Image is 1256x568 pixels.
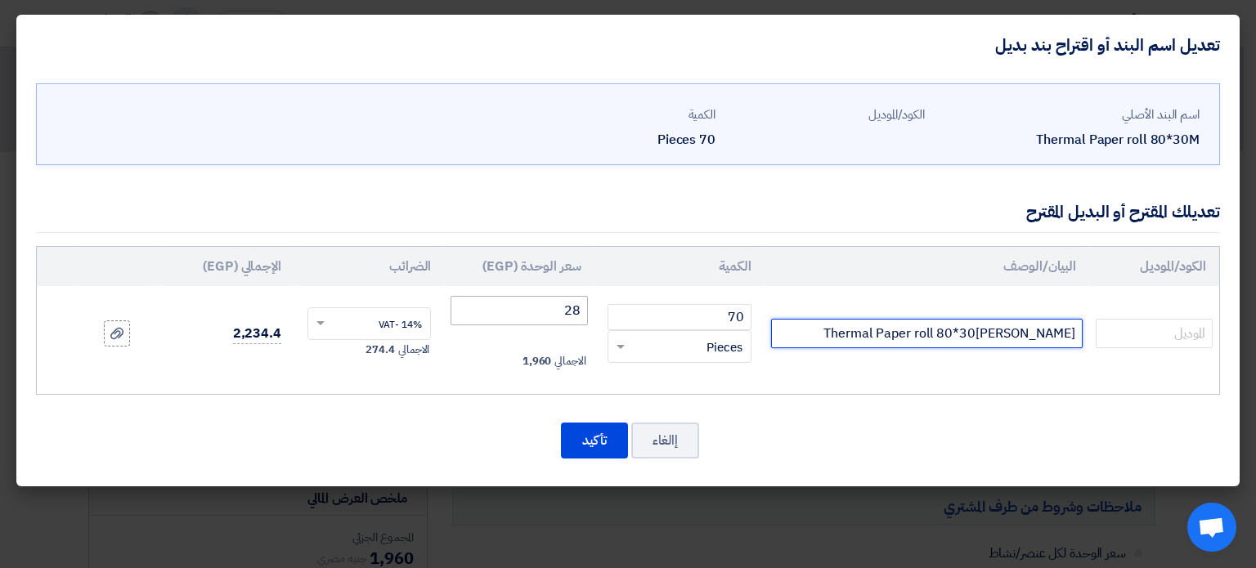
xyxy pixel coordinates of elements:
[594,247,765,286] th: الكمية
[444,247,594,286] th: سعر الوحدة (EGP)
[1187,503,1236,552] a: Open chat
[233,324,281,344] span: 2,234.4
[523,353,552,369] span: 1,960
[1096,319,1213,348] input: الموديل
[765,247,1089,286] th: البيان/الوصف
[1026,199,1220,224] div: تعديلك المقترح أو البديل المقترح
[451,296,587,325] input: أدخل سعر الوحدة
[1089,247,1219,286] th: الكود/الموديل
[995,34,1220,56] h4: تعديل اسم البند أو اقتراح بند بديل
[706,338,742,357] span: Pieces
[366,342,395,358] span: 274.4
[729,105,925,124] div: الكود/الموديل
[608,304,751,330] input: RFQ_STEP1.ITEMS.2.AMOUNT_TITLE
[938,130,1200,150] div: Thermal Paper roll 80*30M
[398,342,429,358] span: الاجمالي
[157,247,294,286] th: الإجمالي (EGP)
[519,105,715,124] div: الكمية
[519,130,715,150] div: 70 Pieces
[554,353,585,369] span: الاجمالي
[938,105,1200,124] div: اسم البند الأصلي
[307,307,431,340] ng-select: VAT
[561,423,628,458] button: تأكيد
[631,423,699,458] button: إالغاء
[294,247,444,286] th: الضرائب
[771,319,1083,348] input: Add Item Description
